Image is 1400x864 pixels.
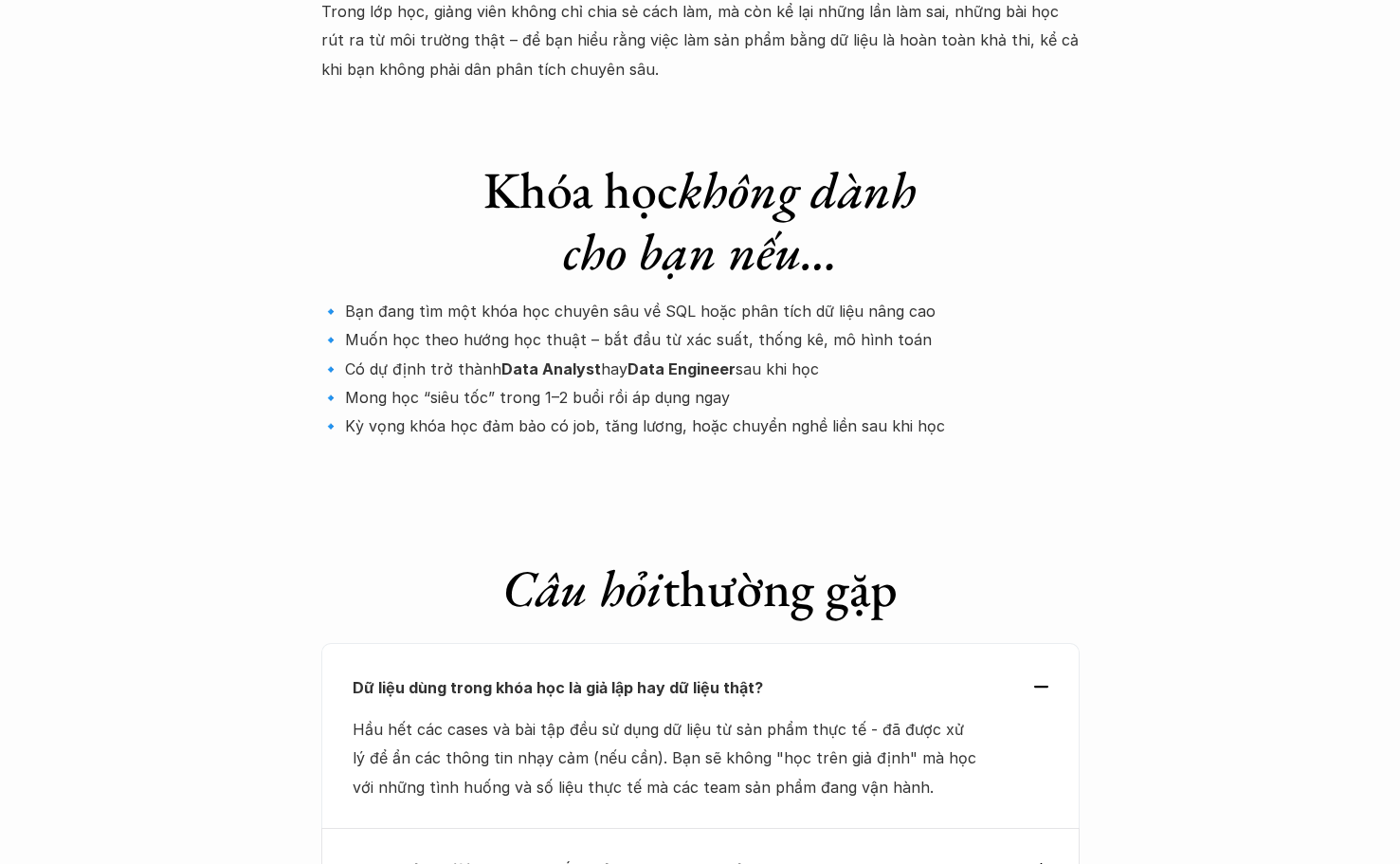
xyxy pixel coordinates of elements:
[627,359,736,378] strong: Data Engineer
[353,715,979,801] p: Hầu hết các cases và bài tập đều sử dụng dữ liệu từ sản phẩm thực tế - đã được xử lý để ẩn các th...
[563,156,929,285] em: không dành cho bạn nếu…
[321,297,1080,441] p: 🔹 Bạn đang tìm một khóa học chuyên sâu về SQL hoặc phân tích dữ liệu nâng cao 🔹 Muốn học theo hướ...
[353,678,763,697] strong: Dữ liệu dùng trong khóa học là giả lập hay dữ liệu thật?
[501,359,601,378] strong: Data Analyst
[469,159,932,283] h1: Khóa học
[321,558,1080,619] h1: thường gặp
[502,555,663,621] em: Câu hỏi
